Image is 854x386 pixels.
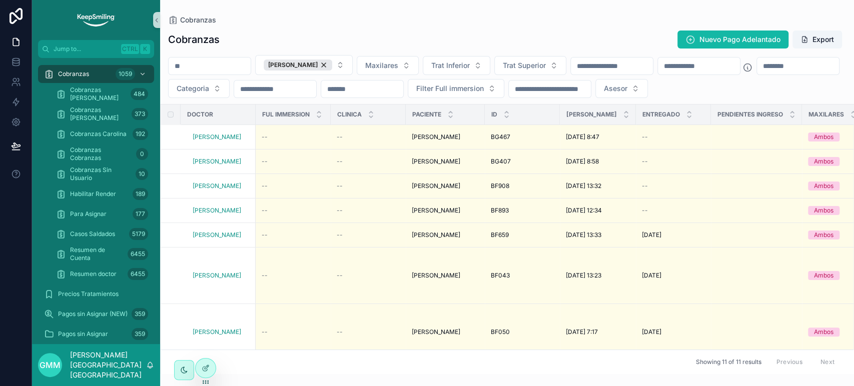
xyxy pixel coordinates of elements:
[70,230,115,238] span: Casos Saldados
[566,328,598,336] span: [DATE] 7:17
[38,40,154,58] button: Jump to...CtrlK
[136,168,148,180] div: 10
[491,133,510,141] span: BG467
[412,133,479,141] a: [PERSON_NAME]
[695,358,761,366] span: Showing 11 of 11 results
[408,79,504,98] button: Select Button
[491,328,554,336] a: BF050
[491,231,554,239] a: BF659
[264,59,332,70] button: Unselect 17658
[566,110,617,118] span: [PERSON_NAME]
[642,133,705,141] a: --
[70,270,117,278] span: Resumen doctor
[642,206,648,214] span: --
[814,271,833,280] div: Ambos
[491,328,510,336] span: BF050
[133,188,148,200] div: 189
[32,58,160,344] div: scrollable content
[337,328,400,336] a: --
[365,60,398,70] span: Maxilares
[50,85,154,103] a: Cobranzas [PERSON_NAME]484
[193,157,241,165] a: [PERSON_NAME]
[566,271,630,279] a: [DATE] 13:23
[50,245,154,263] a: Resumen de Cuenta6455
[814,132,833,141] div: Ambos
[133,128,148,140] div: 192
[412,206,479,214] a: [PERSON_NAME]
[187,110,213,118] span: Doctor
[566,157,599,165] span: [DATE] 8:58
[262,157,268,165] span: --
[642,231,661,239] span: [DATE]
[494,56,566,75] button: Select Button
[337,133,343,141] span: --
[50,265,154,283] a: Resumen doctor6455
[642,271,705,279] a: [DATE]
[193,231,250,239] a: [PERSON_NAME]
[431,60,470,70] span: Trat Inferior
[50,225,154,243] a: Casos Saldados5179
[503,60,546,70] span: Trat Superior
[814,327,833,336] div: Ambos
[566,206,602,214] span: [DATE] 12:34
[642,182,648,190] span: --
[566,206,630,214] a: [DATE] 12:34
[337,182,400,190] a: --
[193,182,241,190] a: [PERSON_NAME]
[136,148,148,160] div: 0
[412,271,479,279] a: [PERSON_NAME]
[70,86,127,102] span: Cobranzas [PERSON_NAME]
[193,271,241,279] a: [PERSON_NAME]
[168,32,220,46] h1: Cobranzas
[168,15,216,25] a: Cobranzas
[699,34,780,44] span: Nuevo Pago Adelantado
[642,231,705,239] a: [DATE]
[58,70,89,78] span: Cobranzas
[566,182,630,190] a: [DATE] 13:32
[717,110,783,118] span: Pendientes ingreso
[133,208,148,220] div: 177
[193,133,241,141] span: [PERSON_NAME]
[337,271,400,279] a: --
[642,328,705,336] a: [DATE]
[642,271,661,279] span: [DATE]
[814,206,833,215] div: Ambos
[337,157,400,165] a: --
[412,271,460,279] span: [PERSON_NAME]
[193,133,250,141] a: [PERSON_NAME]
[193,182,250,190] a: [PERSON_NAME]
[491,206,554,214] a: BF893
[642,157,705,165] a: --
[595,79,648,98] button: Select Button
[262,206,268,214] span: --
[268,61,318,69] span: [PERSON_NAME]
[193,328,241,336] span: [PERSON_NAME]
[54,45,117,53] span: Jump to...
[412,157,460,165] span: [PERSON_NAME]
[70,246,124,262] span: Resumen de Cuenta
[337,231,400,239] a: --
[412,182,479,190] a: [PERSON_NAME]
[412,110,441,118] span: Paciente
[412,231,479,239] a: [PERSON_NAME]
[50,185,154,203] a: Habilitar Render189
[337,157,343,165] span: --
[70,190,116,198] span: Habilitar Render
[566,133,630,141] a: [DATE] 8:47
[412,328,460,336] span: [PERSON_NAME]
[70,166,132,182] span: Cobranzas Sin Usuario
[193,206,250,214] a: [PERSON_NAME]
[193,271,250,279] a: [PERSON_NAME]
[262,231,325,239] a: --
[50,145,154,163] a: Cobranzas Cobranzas0
[604,83,627,93] span: Asesor
[814,181,833,190] div: Ambos
[193,157,250,165] a: [PERSON_NAME]
[566,328,630,336] a: [DATE] 7:17
[70,350,146,380] p: [PERSON_NAME][GEOGRAPHIC_DATA][GEOGRAPHIC_DATA]
[262,271,268,279] span: --
[132,108,148,120] div: 373
[50,125,154,143] a: Cobranzas Carolina192
[255,55,353,75] button: Select Button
